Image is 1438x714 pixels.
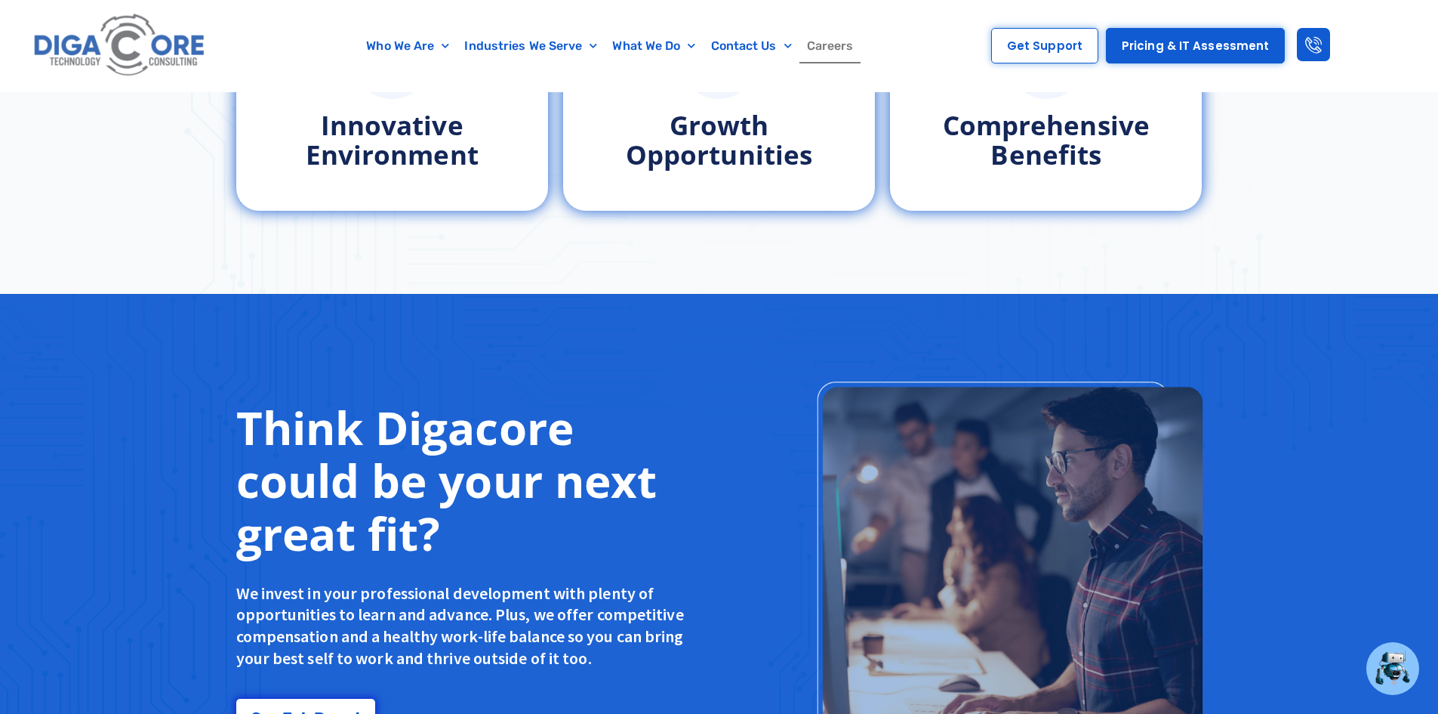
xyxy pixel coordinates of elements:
a: Contact Us [704,29,799,63]
nav: Menu [283,29,938,63]
p: We invest in your professional development with plenty of opportunities to learn and advance. Plu... [236,583,693,669]
a: Get Support [991,28,1098,63]
a: Who We Are [359,29,457,63]
a: Innovative Environment [306,107,479,172]
a: Pricing & IT Assessment [1106,28,1285,63]
a: Industries We Serve [457,29,605,63]
a: What We Do [605,29,703,63]
span: Comprehensive Benefits [943,107,1150,172]
h2: Think Digacore could be your next great fit? [236,401,693,560]
span: Pricing & IT Assessment [1122,40,1269,51]
img: Digacore logo 1 [29,8,211,84]
a: Careers [799,29,861,63]
span: Get Support [1007,40,1082,51]
a: Growth Opportunities [626,107,812,172]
